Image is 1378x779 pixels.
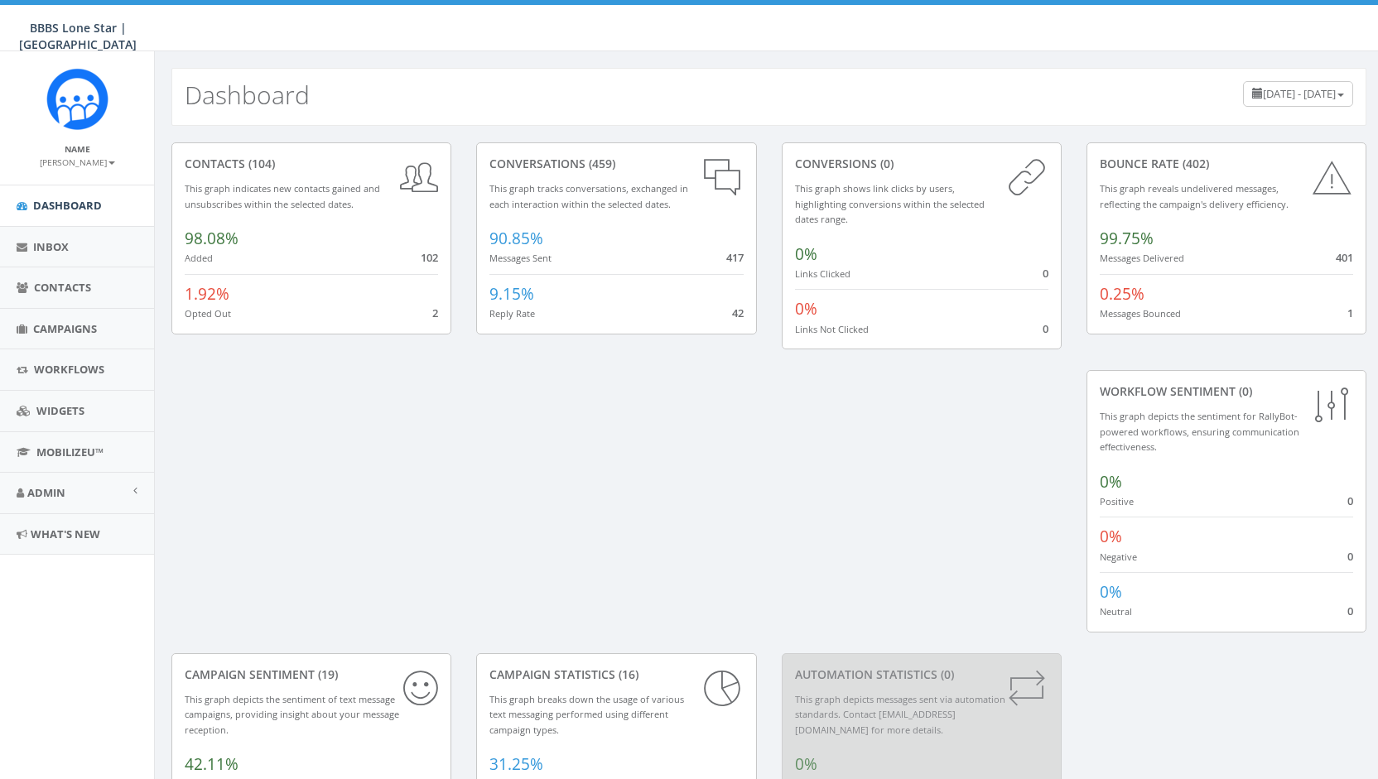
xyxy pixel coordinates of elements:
span: Admin [27,485,65,500]
span: MobilizeU™ [36,445,104,459]
span: 90.85% [489,228,543,249]
span: 42.11% [185,753,238,775]
span: 102 [421,250,438,265]
span: (16) [615,666,638,682]
span: BBBS Lone Star | [GEOGRAPHIC_DATA] [19,20,137,52]
small: This graph reveals undelivered messages, reflecting the campaign's delivery efficiency. [1100,182,1289,210]
span: 0 [1347,493,1353,508]
span: 417 [726,250,744,265]
span: (459) [585,156,615,171]
span: Widgets [36,403,84,418]
h2: Dashboard [185,81,310,108]
span: Inbox [33,239,69,254]
small: This graph shows link clicks by users, highlighting conversions within the selected dates range. [795,182,985,225]
small: Name [65,143,90,155]
div: Campaign Sentiment [185,666,438,683]
small: Messages Delivered [1100,252,1184,264]
span: [DATE] - [DATE] [1263,86,1336,101]
span: 0% [1100,471,1122,493]
span: 1.92% [185,283,229,305]
div: Automation Statistics [795,666,1048,683]
span: 0 [1043,266,1048,281]
span: 31.25% [489,753,543,775]
span: (402) [1179,156,1209,171]
span: 0 [1043,321,1048,336]
span: 401 [1336,250,1353,265]
div: contacts [185,156,438,172]
small: Negative [1100,551,1137,563]
span: Workflows [34,362,104,377]
div: Campaign Statistics [489,666,743,683]
small: Opted Out [185,307,231,320]
small: This graph depicts the sentiment for RallyBot-powered workflows, ensuring communication effective... [1100,410,1299,453]
span: 0% [1100,581,1122,603]
a: [PERSON_NAME] [40,154,115,169]
span: 98.08% [185,228,238,249]
span: What's New [31,527,100,541]
div: Bounce Rate [1100,156,1353,172]
img: Rally_Corp_Icon_1.png [46,68,108,130]
small: Links Clicked [795,267,850,280]
span: 0% [1100,526,1122,547]
span: (0) [1236,383,1252,399]
span: (0) [937,666,954,682]
span: 0% [795,753,817,775]
span: (19) [315,666,338,682]
span: Contacts [34,280,91,295]
span: 2 [432,305,438,320]
span: 42 [732,305,744,320]
small: Neutral [1100,605,1132,618]
span: 0 [1347,549,1353,564]
span: 1 [1347,305,1353,320]
small: This graph depicts the sentiment of text message campaigns, providing insight about your message ... [185,693,399,736]
span: Campaigns [33,321,97,336]
small: Reply Rate [489,307,535,320]
small: Messages Sent [489,252,552,264]
small: This graph depicts messages sent via automation standards. Contact [EMAIL_ADDRESS][DOMAIN_NAME] f... [795,693,1005,736]
span: (0) [877,156,894,171]
span: 0 [1347,603,1353,618]
small: Positive [1100,495,1134,507]
small: This graph tracks conversations, exchanged in each interaction within the selected dates. [489,182,688,210]
span: 0% [795,243,817,265]
small: This graph breaks down the usage of various text messaging performed using different campaign types. [489,693,684,736]
small: Added [185,252,213,264]
span: (104) [245,156,275,171]
div: conversations [489,156,743,172]
small: This graph indicates new contacts gained and unsubscribes within the selected dates. [185,182,380,210]
small: Messages Bounced [1100,307,1181,320]
small: Links Not Clicked [795,323,869,335]
span: 9.15% [489,283,534,305]
small: [PERSON_NAME] [40,156,115,168]
span: 99.75% [1100,228,1154,249]
div: Workflow Sentiment [1100,383,1353,400]
span: Dashboard [33,198,102,213]
span: 0% [795,298,817,320]
span: 0.25% [1100,283,1144,305]
div: conversions [795,156,1048,172]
